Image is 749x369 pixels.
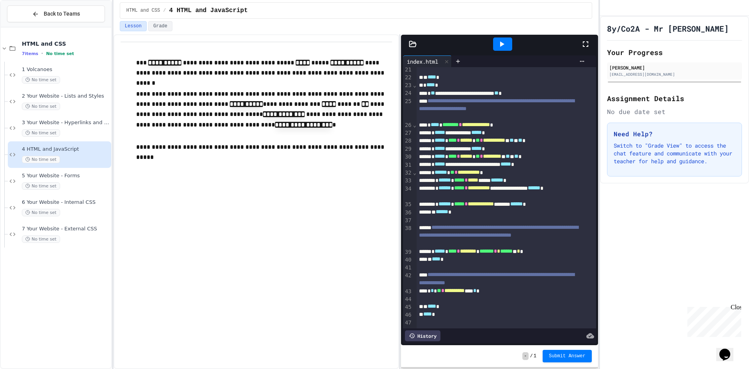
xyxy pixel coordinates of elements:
[22,182,60,190] span: No time set
[46,51,74,56] span: No time set
[403,311,413,319] div: 46
[522,352,528,360] span: -
[413,122,417,128] span: Fold line
[534,353,536,359] span: 1
[403,89,413,97] div: 24
[549,353,586,359] span: Submit Answer
[41,50,43,57] span: •
[163,7,166,14] span: /
[543,350,592,362] button: Submit Answer
[403,225,413,248] div: 38
[148,21,172,31] button: Grade
[403,161,413,169] div: 31
[413,169,417,176] span: Fold line
[22,173,110,179] span: 5 Your Website - Forms
[22,66,110,73] span: 1 Volcanoes
[607,107,742,116] div: No due date set
[530,353,533,359] span: /
[403,98,413,121] div: 25
[403,82,413,89] div: 23
[22,40,110,47] span: HTML and CSS
[3,3,54,50] div: Chat with us now!Close
[405,330,440,341] div: History
[684,304,741,337] iframe: chat widget
[403,303,413,311] div: 45
[403,264,413,272] div: 41
[403,121,413,129] div: 26
[609,64,740,71] div: [PERSON_NAME]
[609,71,740,77] div: [EMAIL_ADDRESS][DOMAIN_NAME]
[607,47,742,58] h2: Your Progress
[403,129,413,137] div: 27
[403,55,452,67] div: index.html
[413,82,417,88] span: Fold line
[22,119,110,126] span: 3 Your Website - Hyperlinks and Images
[403,296,413,303] div: 44
[169,6,248,15] span: 4 HTML and JavaScript
[22,76,60,84] span: No time set
[22,129,60,137] span: No time set
[403,201,413,209] div: 35
[44,10,80,18] span: Back to Teams
[22,146,110,153] span: 4 HTML and JavaScript
[403,74,413,82] div: 22
[403,57,442,66] div: index.html
[120,21,147,31] button: Lesson
[22,51,38,56] span: 7 items
[716,338,741,361] iframe: chat widget
[403,272,413,288] div: 42
[403,217,413,225] div: 37
[7,5,105,22] button: Back to Teams
[403,137,413,145] div: 28
[607,23,729,34] h1: 8y/Co2A - Mr [PERSON_NAME]
[403,145,413,153] div: 29
[22,103,60,110] span: No time set
[403,319,413,327] div: 47
[22,226,110,232] span: 7 Your Website - External CSS
[403,209,413,217] div: 36
[614,142,735,165] p: Switch to "Grade View" to access the chat feature and communicate with your teacher for help and ...
[22,199,110,206] span: 6 Your Website - Internal CSS
[403,177,413,185] div: 33
[22,93,110,100] span: 2 Your Website - Lists and Styles
[403,288,413,296] div: 43
[403,169,413,177] div: 32
[403,256,413,264] div: 40
[403,185,413,201] div: 34
[403,248,413,256] div: 39
[126,7,160,14] span: HTML and CSS
[614,129,735,139] h3: Need Help?
[22,235,60,243] span: No time set
[22,156,60,163] span: No time set
[22,209,60,216] span: No time set
[607,93,742,104] h2: Assignment Details
[403,66,413,74] div: 21
[403,153,413,161] div: 30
